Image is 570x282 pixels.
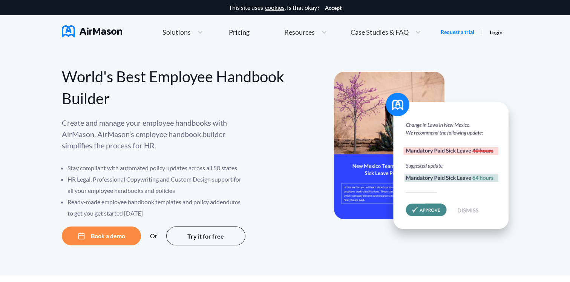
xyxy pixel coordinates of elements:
a: Login [490,29,503,35]
button: Book a demo [62,227,141,245]
button: Accept cookies [325,5,342,11]
span: Solutions [162,29,191,35]
img: hero-banner [334,72,519,245]
div: Pricing [229,29,250,35]
div: Or [150,233,157,239]
img: AirMason Logo [62,25,122,37]
li: Ready-made employee handbook templates and policy addendums to get you get started [DATE] [67,196,247,219]
span: Resources [284,29,315,35]
span: Case Studies & FAQ [351,29,409,35]
li: Stay compliant with automated policy updates across all 50 states [67,162,247,174]
a: Pricing [229,25,250,39]
span: | [481,28,483,35]
button: Try it for free [166,227,245,245]
p: Create and manage your employee handbooks with AirMason. AirMason’s employee handbook builder sim... [62,117,247,151]
a: Request a trial [441,28,474,36]
div: World's Best Employee Handbook Builder [62,66,285,109]
li: HR Legal, Professional Copywriting and Custom Design support for all your employee handbooks and ... [67,174,247,196]
a: cookies [265,4,285,11]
